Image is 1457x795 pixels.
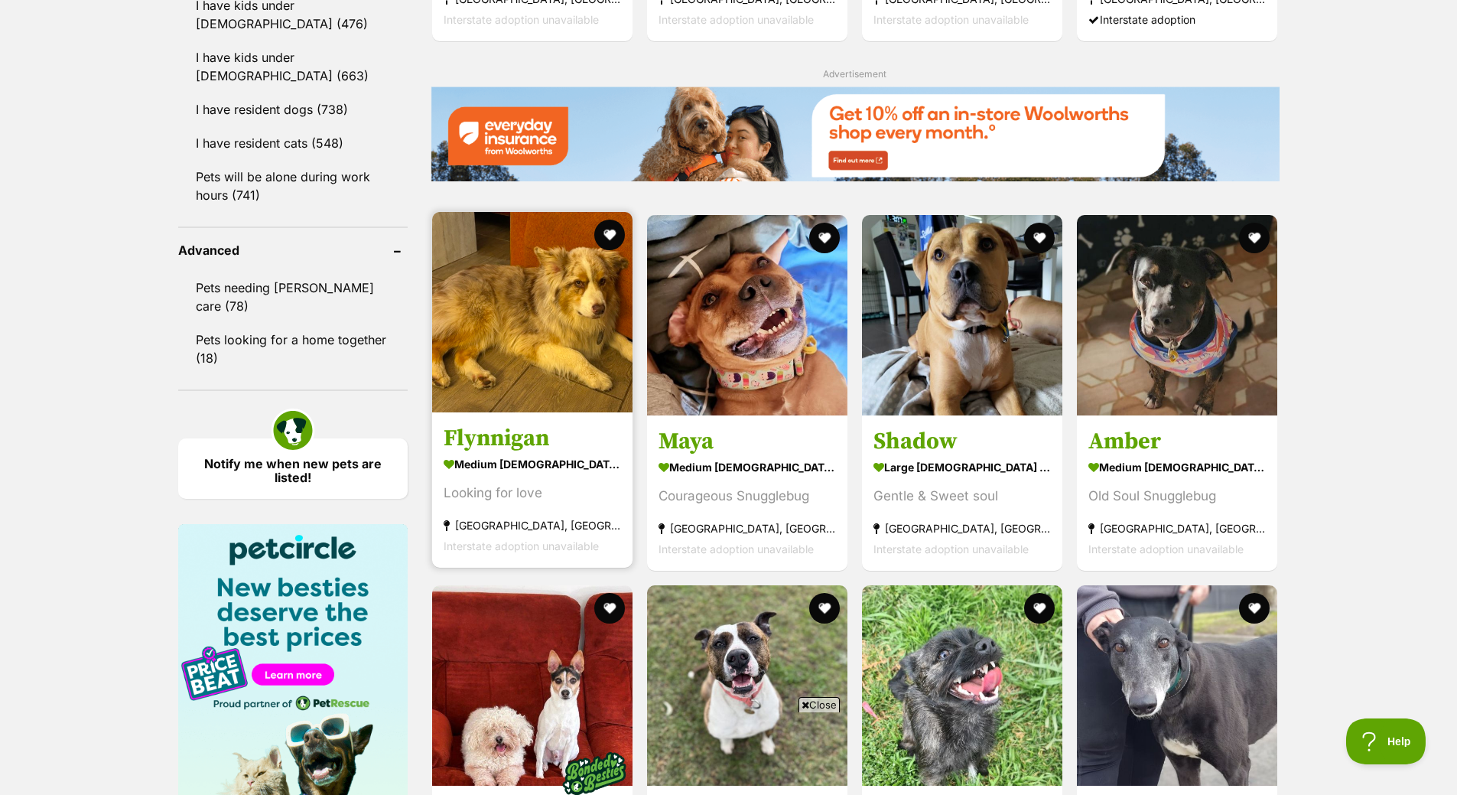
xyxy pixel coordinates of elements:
img: Amber - Staffordshire Bull Terrier Dog [1077,215,1277,415]
button: favourite [594,593,625,624]
strong: medium [DEMOGRAPHIC_DATA] Dog [444,453,621,475]
strong: large [DEMOGRAPHIC_DATA] Dog [873,456,1051,478]
a: I have resident cats (548) [178,127,408,159]
button: favourite [809,593,840,624]
span: Interstate adoption unavailable [659,12,814,25]
img: Shadow - Mastiff Dog [862,215,1062,415]
strong: [GEOGRAPHIC_DATA], [GEOGRAPHIC_DATA] [444,515,621,536]
h3: Amber [1088,427,1266,456]
div: Looking for love [444,483,621,503]
img: Oscar and Tilly Tamblyn - Tenterfield Terrier Dog [432,585,633,786]
strong: [GEOGRAPHIC_DATA], [GEOGRAPHIC_DATA] [1088,518,1266,539]
img: Betty - American Staffordshire Terrier Dog [647,585,847,786]
img: Maya - Staffordshire Bull Terrier Dog [647,215,847,415]
h3: Flynnigan [444,424,621,453]
span: Interstate adoption unavailable [444,539,599,552]
a: Pets looking for a home together (18) [178,324,408,374]
iframe: Help Scout Beacon - Open [1346,718,1426,764]
iframe: Advertisement [450,718,1007,787]
button: favourite [1240,593,1270,624]
span: Interstate adoption unavailable [1088,542,1244,556]
span: Interstate adoption unavailable [659,542,814,556]
a: Amber medium [DEMOGRAPHIC_DATA] Dog Old Soul Snugglebug [GEOGRAPHIC_DATA], [GEOGRAPHIC_DATA] Inte... [1077,415,1277,571]
a: I have resident dogs (738) [178,93,408,125]
h3: Maya [659,427,836,456]
a: Pets will be alone during work hours (741) [178,161,408,211]
img: Abbey - Greyhound Dog [1077,585,1277,786]
span: Interstate adoption unavailable [873,12,1029,25]
button: favourite [1024,593,1055,624]
img: Flynnigan - Australian Shepherd Dog [432,212,633,412]
strong: medium [DEMOGRAPHIC_DATA] Dog [659,456,836,478]
div: Courageous Snugglebug [659,486,836,507]
a: Maya medium [DEMOGRAPHIC_DATA] Dog Courageous Snugglebug [GEOGRAPHIC_DATA], [GEOGRAPHIC_DATA] Int... [647,415,847,571]
button: favourite [594,220,625,250]
h3: Shadow [873,427,1051,456]
img: Saoirse - Cairn Terrier x Chihuahua Dog [862,585,1062,786]
a: Notify me when new pets are listed! [178,438,408,499]
a: Flynnigan medium [DEMOGRAPHIC_DATA] Dog Looking for love [GEOGRAPHIC_DATA], [GEOGRAPHIC_DATA] Int... [432,412,633,568]
a: Pets needing [PERSON_NAME] care (78) [178,272,408,322]
div: Old Soul Snugglebug [1088,486,1266,507]
strong: [GEOGRAPHIC_DATA], [GEOGRAPHIC_DATA] [873,518,1051,539]
a: Everyday Insurance promotional banner [431,86,1280,184]
span: Advertisement [823,68,886,80]
button: favourite [1024,223,1055,253]
strong: [GEOGRAPHIC_DATA], [GEOGRAPHIC_DATA] [659,518,836,539]
button: favourite [809,223,840,253]
div: Gentle & Sweet soul [873,486,1051,507]
header: Advanced [178,243,408,257]
span: Close [798,697,840,712]
a: I have kids under [DEMOGRAPHIC_DATA] (663) [178,41,408,92]
button: favourite [1240,223,1270,253]
div: Interstate adoption [1088,8,1266,29]
img: Everyday Insurance promotional banner [431,86,1280,181]
span: Interstate adoption unavailable [873,542,1029,556]
span: Interstate adoption unavailable [444,12,599,25]
a: Shadow large [DEMOGRAPHIC_DATA] Dog Gentle & Sweet soul [GEOGRAPHIC_DATA], [GEOGRAPHIC_DATA] Inte... [862,415,1062,571]
strong: medium [DEMOGRAPHIC_DATA] Dog [1088,456,1266,478]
